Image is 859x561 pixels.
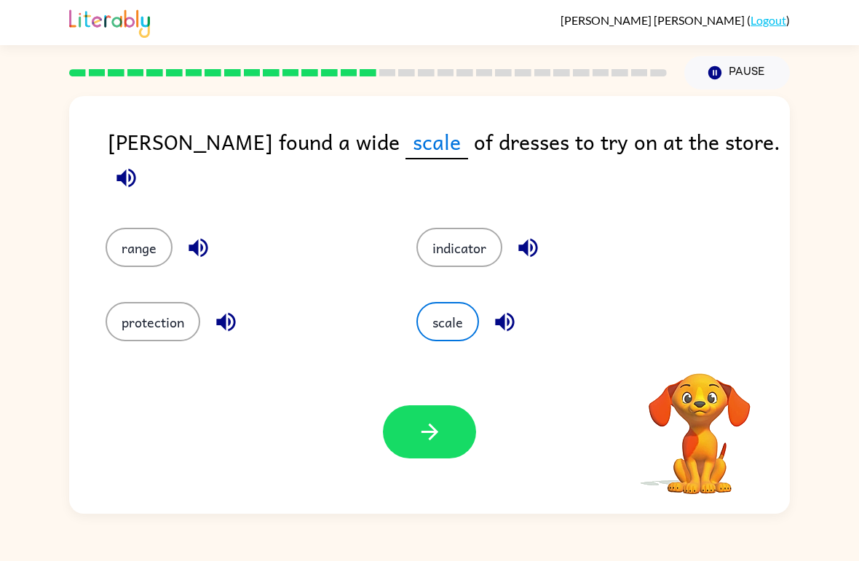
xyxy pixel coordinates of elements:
a: Logout [751,13,786,27]
video: Your browser must support playing .mp4 files to use Literably. Please try using another browser. [627,351,772,496]
div: [PERSON_NAME] found a wide of dresses to try on at the store. [108,125,790,199]
span: [PERSON_NAME] [PERSON_NAME] [561,13,747,27]
button: range [106,228,173,267]
button: indicator [416,228,502,267]
span: scale [405,125,468,159]
img: Literably [69,6,150,38]
div: ( ) [561,13,790,27]
button: scale [416,302,479,341]
button: protection [106,302,200,341]
button: Pause [684,56,790,89]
